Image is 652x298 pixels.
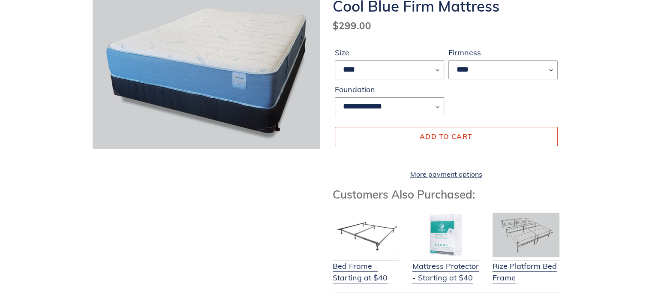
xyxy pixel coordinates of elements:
[412,250,479,283] a: Mattress Protector - Starting at $40
[333,188,560,201] h3: Customers Also Purchased:
[493,213,559,257] img: Adjustable Base
[448,47,558,58] label: Firmness
[333,250,400,283] a: Bed Frame - Starting at $40
[493,250,559,283] a: Rize Platform Bed Frame
[335,47,444,58] label: Size
[333,19,371,32] span: $299.00
[335,127,558,146] button: Add to cart
[412,213,479,257] img: Mattress Protector
[335,84,444,95] label: Foundation
[420,132,472,141] span: Add to cart
[335,169,558,179] a: More payment options
[333,213,400,257] img: Bed Frame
